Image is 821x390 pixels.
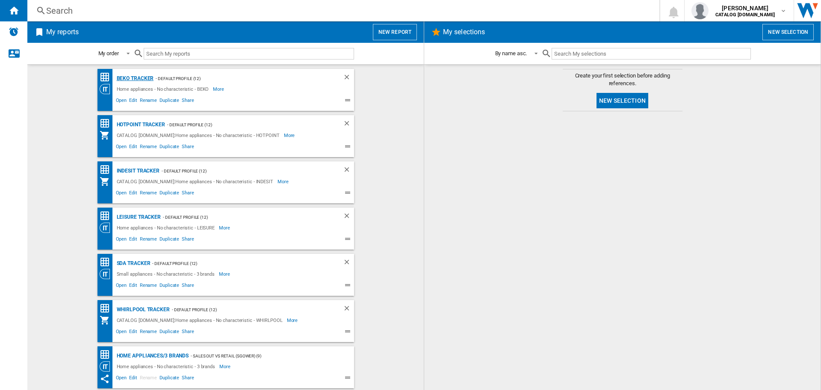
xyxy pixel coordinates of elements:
div: Price Matrix [100,164,115,175]
span: More [287,315,299,325]
span: Duplicate [158,281,180,292]
div: Category View [100,269,115,279]
span: Edit [128,235,139,245]
div: Category View [100,223,115,233]
span: Edit [128,143,139,153]
input: Search My selections [552,48,750,60]
img: profile.jpg [691,2,709,19]
div: My Assortment [100,176,115,187]
span: Share [180,374,195,384]
span: Duplicate [158,96,180,107]
div: Home appliances - No characteristic - BEKO [115,84,213,94]
span: Open [115,327,128,338]
div: - Default profile (12) [161,212,325,223]
div: Home appliances - No characteristic - LEISURE [115,223,219,233]
span: Duplicate [158,374,180,384]
div: Price Matrix [100,118,115,129]
div: By name asc. [495,50,527,57]
span: More [278,176,290,187]
div: Indesit Tracker [115,166,160,176]
span: Duplicate [158,189,180,199]
ng-md-icon: This report has been shared with you [100,374,110,384]
div: Whirlpool Tracker [115,304,170,315]
span: Open [115,96,128,107]
div: Delete [343,258,354,269]
div: Delete [343,119,354,130]
span: Rename [139,374,158,384]
div: Category View [100,84,115,94]
div: - Default profile (12) [159,166,325,176]
div: - Default profile (12) [165,119,326,130]
div: Price Matrix [100,303,115,314]
div: Category View [100,361,115,372]
span: More [219,223,231,233]
div: Delete [343,212,354,223]
span: Rename [139,143,158,153]
div: Delete [343,73,354,84]
span: Duplicate [158,235,180,245]
div: CATALOG [DOMAIN_NAME]:Home appliances - No characteristic - WHIRLPOOL [115,315,287,325]
span: Open [115,281,128,292]
span: More [219,269,231,279]
span: Share [180,189,195,199]
span: Edit [128,374,139,384]
div: CATALOG [DOMAIN_NAME]:Home appliances - No characteristic - HOTPOINT [115,130,284,140]
span: Edit [128,96,139,107]
span: Open [115,143,128,153]
span: Rename [139,189,158,199]
div: - Sales Out Vs Retail (sgower) (9) [189,351,337,361]
button: New selection [762,24,814,40]
span: Rename [139,327,158,338]
span: More [284,130,296,140]
button: New selection [597,93,648,108]
div: My Assortment [100,130,115,140]
div: Home appliances/3 brands [115,351,189,361]
div: BEKO Tracker [115,73,154,84]
div: Home appliances - No characteristic - 3 brands [115,361,219,372]
b: CATALOG [DOMAIN_NAME] [715,12,775,18]
div: My order [98,50,119,57]
div: Price Matrix [100,72,115,83]
div: Small appliances - No characteristic - 3 brands [115,269,219,279]
button: New report [373,24,417,40]
span: Duplicate [158,327,180,338]
span: Rename [139,281,158,292]
div: SDA Tracker [115,258,151,269]
img: alerts-logo.svg [9,27,19,37]
div: CATALOG [DOMAIN_NAME]:Home appliances - No characteristic - INDESIT [115,176,278,187]
span: Edit [128,189,139,199]
span: [PERSON_NAME] [715,4,775,12]
div: Delete [343,166,354,176]
span: Edit [128,281,139,292]
span: Share [180,235,195,245]
span: Edit [128,327,139,338]
div: Price Matrix [100,349,115,360]
div: - Default profile (12) [170,304,326,315]
input: Search My reports [144,48,354,60]
span: Share [180,96,195,107]
h2: My reports [44,24,80,40]
div: Delete [343,304,354,315]
div: LEISURE Tracker [115,212,161,223]
div: - Default profile (12) [154,73,325,84]
span: Duplicate [158,143,180,153]
h2: My selections [441,24,487,40]
div: Price Matrix [100,257,115,268]
span: Share [180,327,195,338]
div: My Assortment [100,315,115,325]
span: Create your first selection before adding references. [563,72,682,87]
div: Search [46,5,637,17]
span: Open [115,235,128,245]
div: - Default profile (12) [150,258,325,269]
div: Price Matrix [100,211,115,221]
span: Open [115,374,128,384]
span: Share [180,281,195,292]
span: Share [180,143,195,153]
span: Open [115,189,128,199]
span: Rename [139,96,158,107]
span: More [213,84,225,94]
span: Rename [139,235,158,245]
span: More [219,361,232,372]
div: Hotpoint Tracker [115,119,165,130]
